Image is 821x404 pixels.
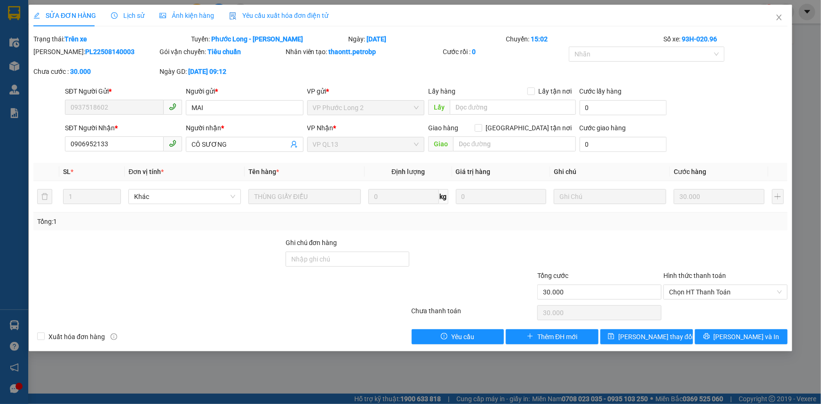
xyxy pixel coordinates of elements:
[456,168,491,175] span: Giá trị hàng
[537,272,568,279] span: Tổng cước
[772,189,784,204] button: plus
[367,35,387,43] b: [DATE]
[663,272,726,279] label: Hình thức thanh toán
[482,123,576,133] span: [GEOGRAPHIC_DATA] tận nơi
[248,189,361,204] input: VD: Bàn, Ghế
[207,48,241,55] b: Tiêu chuẩn
[65,123,182,133] div: SĐT Người Nhận
[618,332,693,342] span: [PERSON_NAME] thay đổi
[159,66,284,77] div: Ngày GD:
[313,101,419,115] span: VP Phước Long 2
[411,306,537,322] div: Chưa thanh toán
[169,140,176,147] span: phone
[600,329,693,344] button: save[PERSON_NAME] thay đổi
[580,137,667,152] input: Cước giao hàng
[472,48,476,55] b: 0
[33,12,40,19] span: edit
[248,168,279,175] span: Tên hàng
[307,124,334,132] span: VP Nhận
[674,189,765,204] input: 0
[229,12,237,20] img: icon
[8,8,67,42] div: VP Phước Long 2
[159,47,284,57] div: Gói vận chuyển:
[65,86,182,96] div: SĐT Người Gửi
[290,141,298,148] span: user-add
[580,124,626,132] label: Cước giao hàng
[506,329,598,344] button: plusThêm ĐH mới
[186,123,303,133] div: Người nhận
[211,35,303,43] b: Phước Long - [PERSON_NAME]
[45,332,109,342] span: Xuất hóa đơn hàng
[580,100,667,115] input: Cước lấy hàng
[85,48,135,55] b: PL22508140003
[428,124,458,132] span: Giao hàng
[229,12,328,19] span: Yêu cầu xuất hóa đơn điện tử
[159,12,166,19] span: picture
[662,34,789,44] div: Số xe:
[169,103,176,111] span: phone
[188,68,226,75] b: [DATE] 09:12
[307,86,424,96] div: VP gửi
[682,35,717,43] b: 93H-020.96
[134,190,235,204] span: Khác
[456,189,547,204] input: 0
[33,66,158,77] div: Chưa cước :
[111,12,144,19] span: Lịch sử
[695,329,788,344] button: printer[PERSON_NAME] và In
[527,333,534,341] span: plus
[111,12,118,19] span: clock-circle
[128,168,164,175] span: Đơn vị tính
[550,163,670,181] th: Ghi chú
[443,47,567,57] div: Cước rồi :
[190,34,348,44] div: Tuyến:
[766,5,792,31] button: Close
[286,239,337,246] label: Ghi chú đơn hàng
[159,12,214,19] span: Ảnh kiện hàng
[329,48,376,55] b: thaontt.petrobp
[428,100,450,115] span: Lấy
[531,35,548,43] b: 15:02
[703,333,710,341] span: printer
[313,137,419,151] span: VP QL13
[73,9,96,19] span: Nhận:
[412,329,504,344] button: exclamation-circleYêu cầu
[37,216,317,227] div: Tổng: 1
[505,34,662,44] div: Chuyến:
[537,332,577,342] span: Thêm ĐH mới
[428,87,455,95] span: Lấy hàng
[33,12,96,19] span: SỬA ĐƠN HÀNG
[111,333,117,340] span: info-circle
[286,47,441,57] div: Nhân viên tạo:
[8,42,67,53] div: chú ĐỀ
[714,332,780,342] span: [PERSON_NAME] và In
[674,168,706,175] span: Cước hàng
[73,8,137,31] div: VP Quận 5
[37,189,52,204] button: delete
[535,86,576,96] span: Lấy tận nơi
[70,68,91,75] b: 30.000
[450,100,576,115] input: Dọc đường
[608,333,614,341] span: save
[73,31,137,42] div: VIỆT
[554,189,666,204] input: Ghi Chú
[391,168,425,175] span: Định lượng
[32,34,190,44] div: Trạng thái:
[186,86,303,96] div: Người gửi
[453,136,576,151] input: Dọc đường
[428,136,453,151] span: Giao
[8,9,23,19] span: Gửi:
[348,34,505,44] div: Ngày:
[439,189,448,204] span: kg
[63,168,71,175] span: SL
[580,87,622,95] label: Cước lấy hàng
[441,333,447,341] span: exclamation-circle
[669,285,782,299] span: Chọn HT Thanh Toán
[286,252,410,267] input: Ghi chú đơn hàng
[451,332,474,342] span: Yêu cầu
[775,14,783,21] span: close
[33,47,158,57] div: [PERSON_NAME]:
[64,35,87,43] b: Trên xe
